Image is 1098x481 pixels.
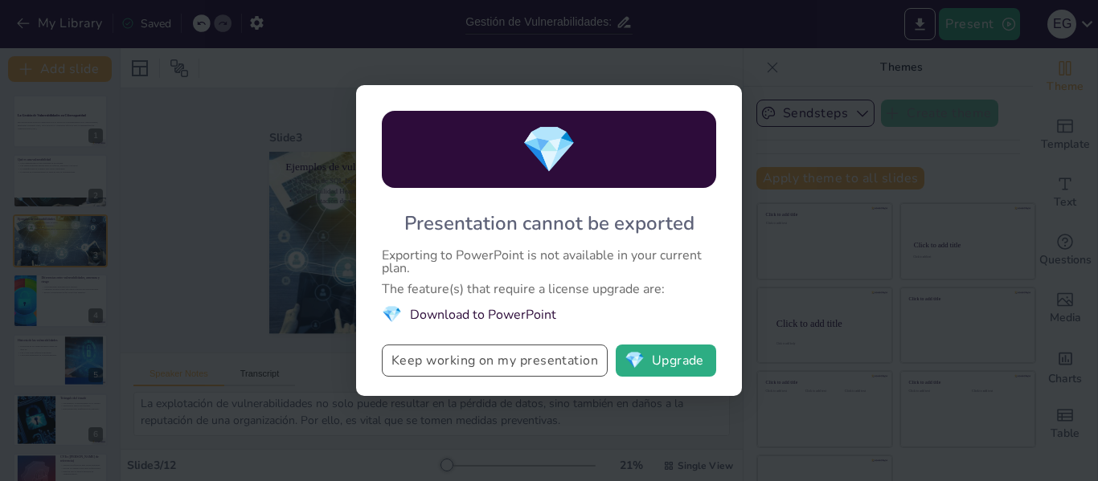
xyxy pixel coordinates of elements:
li: Download to PowerPoint [382,304,716,325]
span: diamond [625,353,645,369]
div: The feature(s) that require a license upgrade are: [382,283,716,296]
div: Exporting to PowerPoint is not available in your current plan. [382,249,716,275]
span: diamond [382,304,402,325]
button: Keep working on my presentation [382,344,608,377]
div: Presentation cannot be exported [404,210,694,236]
button: diamondUpgrade [616,344,716,377]
span: diamond [521,119,577,181]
